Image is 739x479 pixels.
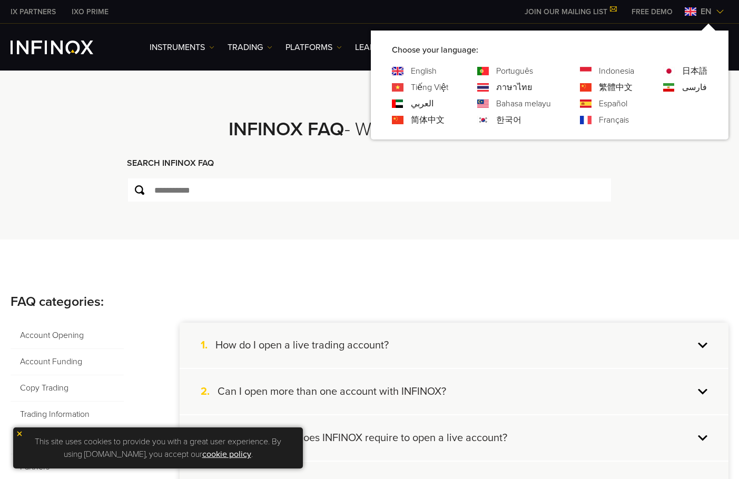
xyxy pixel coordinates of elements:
span: 1. [201,338,215,352]
a: Language [599,81,633,94]
a: INFINOX [64,6,116,17]
a: Language [599,97,627,110]
a: PLATFORMS [285,41,342,54]
a: INFINOX MENU [624,6,681,17]
p: Choose your language: [392,44,707,56]
a: Language [411,81,448,94]
a: TRADING [228,41,272,54]
img: yellow close icon [16,430,23,437]
a: JOIN OUR MAILING LIST [517,7,624,16]
h4: What documents does INFINOX require to open a live account? [218,431,507,445]
a: Learn [355,41,390,54]
a: Language [496,114,521,126]
a: Language [411,97,433,110]
p: FAQ categories: [11,292,728,312]
a: INFINOX [3,6,64,17]
a: Language [496,81,532,94]
a: Language [682,65,707,77]
a: Language [411,114,445,126]
p: This site uses cookies to provide you with a great user experience. By using [DOMAIN_NAME], you a... [18,433,298,463]
span: Trading Information [11,402,124,428]
a: Language [599,65,634,77]
span: en [696,5,716,18]
h4: Can I open more than one account with INFINOX? [218,385,446,398]
strong: INFINOX FAQ [229,118,344,141]
span: Account Funding [11,349,124,375]
a: Language [496,97,551,110]
a: cookie policy [202,449,251,460]
span: 2. [201,385,218,398]
a: Instruments [150,41,214,54]
span: Instruments [11,428,124,454]
a: Language [682,81,707,94]
span: Copy Trading [11,375,124,402]
h2: - We’re here for help [100,118,638,141]
h4: How do I open a live trading account? [215,338,389,352]
a: INFINOX Logo [11,41,118,54]
a: Language [411,65,437,77]
strong: SEARCH INFINOX FAQ [127,158,214,168]
a: Language [496,65,533,77]
span: Account Opening [11,323,124,349]
a: Language [599,114,629,126]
